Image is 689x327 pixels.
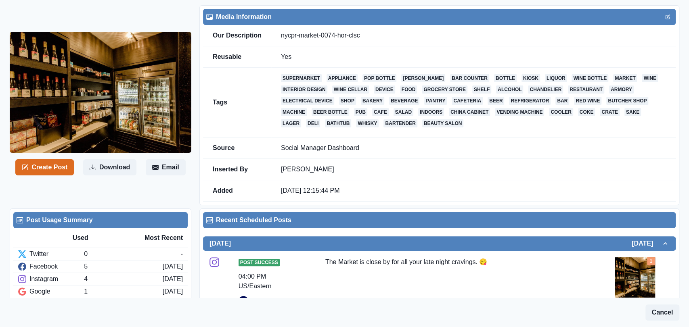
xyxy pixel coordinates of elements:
div: [DATE] [163,274,183,284]
div: 1 [84,287,162,296]
div: 04:00 PM US/Eastern [239,272,293,291]
a: bottle [494,74,517,82]
a: shelf [472,85,491,94]
div: Instagram [18,274,84,284]
td: Source [203,137,271,159]
a: pantry [424,97,447,105]
a: restaurant [568,85,604,94]
div: Facebook [18,262,84,271]
button: Create Post [15,159,74,175]
a: beauty salon [422,119,463,127]
a: sake [624,108,641,116]
td: [DATE] 12:15:44 PM [271,180,676,202]
td: Yes [271,46,676,68]
a: liquor [545,74,567,82]
a: beer bottle [312,108,349,116]
td: Inserted By [203,159,271,180]
a: bartender [383,119,417,127]
a: wine cellar [332,85,369,94]
a: cafeteria [452,97,483,105]
button: Cancel [645,304,679,321]
div: Media Information [206,12,672,22]
td: Reusable [203,46,271,68]
div: Recent Scheduled Posts [206,215,672,225]
div: The Market is close by for all your late night cravings. 😋 [325,257,582,294]
a: chandelier [528,85,563,94]
a: wine bottle [572,74,608,82]
td: Added [203,180,271,202]
a: beer [488,97,504,105]
button: [DATE][DATE] [203,236,676,251]
a: electrical device [281,97,334,105]
a: coke [578,108,595,116]
a: shop [339,97,356,105]
a: armory [609,85,634,94]
a: [PERSON_NAME] [401,74,445,82]
div: Used [73,233,128,243]
a: whisky [356,119,379,127]
div: 0 [84,249,180,259]
td: nycpr-market-0074-hor-clsc [271,25,676,46]
h2: [DATE] [209,240,231,247]
a: cooler [549,108,573,116]
a: food [400,85,417,94]
button: Email [146,159,186,175]
a: interior design [281,85,327,94]
img: tckdetandnxtgmchdtyt [615,257,655,298]
a: beverage [389,97,419,105]
a: market [613,74,637,82]
a: pop bottle [362,74,396,82]
a: indoors [418,108,444,116]
div: Emily Tanedo [241,296,246,306]
a: appliance [327,74,358,82]
a: machine [281,108,307,116]
p: Social Manager Dashboard [281,144,666,152]
div: Total Media Attached [647,257,655,265]
button: Edit [663,12,672,22]
a: [PERSON_NAME] [281,166,334,173]
div: Twitter [18,249,84,259]
div: 4 [84,274,162,284]
a: alcohol [496,85,523,94]
a: lager [281,119,301,127]
a: bar counter [450,74,489,82]
a: kiosk [521,74,540,82]
div: Most Recent [128,233,183,243]
h2: [DATE] [632,240,661,247]
a: bakery [361,97,384,105]
div: Google [18,287,84,296]
a: salad [394,108,413,116]
a: device [374,85,395,94]
a: grocery store [422,85,467,94]
div: 5 [84,262,162,271]
div: - [181,249,183,259]
td: Our Description [203,25,271,46]
a: bathtub [325,119,351,127]
div: [DATE] [163,262,183,271]
a: china cabinet [449,108,490,116]
div: Post Usage Summary [17,215,184,225]
a: vending machine [495,108,544,116]
a: bar [555,97,569,105]
a: crate [600,108,619,116]
div: [DATE] [163,287,183,296]
a: pub [354,108,367,116]
img: tckdetandnxtgmchdtyt [10,32,191,153]
a: deli [306,119,320,127]
a: cafe [372,108,389,116]
button: Download [83,159,136,175]
a: refrigerator [509,97,551,105]
a: supermarket [281,74,322,82]
a: wine [642,74,658,82]
span: Post Success [239,259,280,266]
td: Tags [203,68,271,137]
a: butcher shop [606,97,648,105]
a: red wine [574,97,601,105]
